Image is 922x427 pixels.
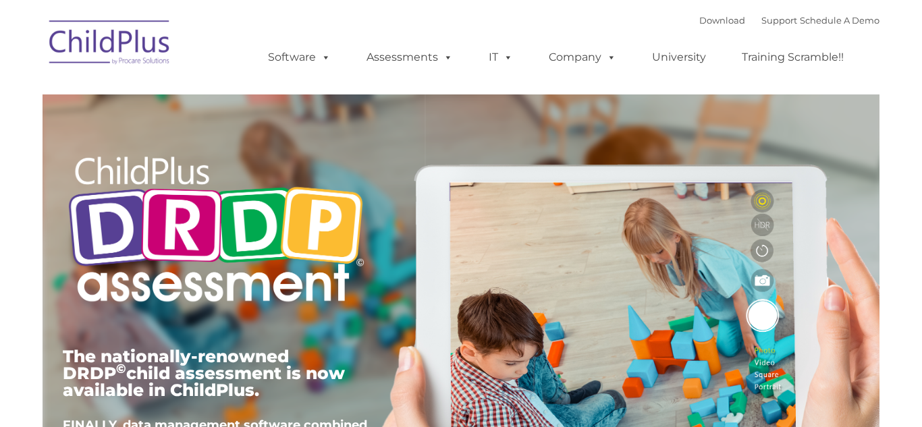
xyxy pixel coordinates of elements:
[43,11,178,78] img: ChildPlus by Procare Solutions
[63,138,369,324] img: Copyright - DRDP Logo Light
[699,15,745,26] a: Download
[728,44,857,71] a: Training Scramble!!
[254,44,344,71] a: Software
[699,15,879,26] font: |
[63,346,345,400] span: The nationally-renowned DRDP child assessment is now available in ChildPlus.
[639,44,720,71] a: University
[761,15,797,26] a: Support
[353,44,466,71] a: Assessments
[475,44,526,71] a: IT
[800,15,879,26] a: Schedule A Demo
[535,44,630,71] a: Company
[116,361,126,376] sup: ©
